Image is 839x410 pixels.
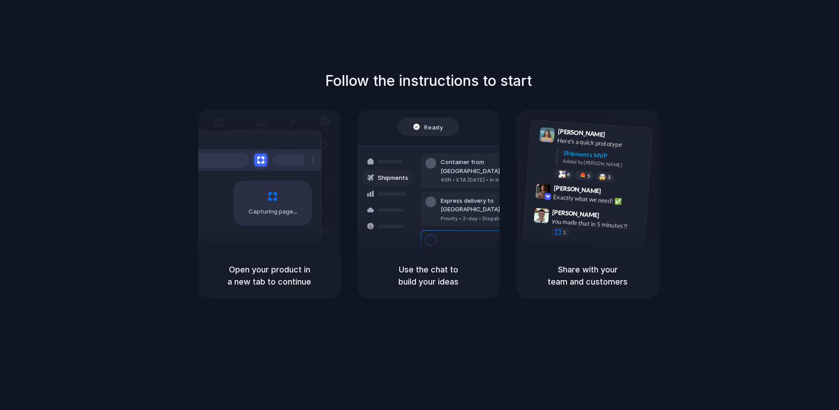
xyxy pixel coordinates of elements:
[209,263,330,288] h5: Open your product in a new tab to continue
[441,196,538,214] div: Express delivery to [GEOGRAPHIC_DATA]
[563,230,566,235] span: 1
[553,192,643,208] div: Exactly what we need! ✅
[607,175,611,180] span: 3
[599,174,607,181] div: 🤯
[368,263,489,288] h5: Use the chat to build your ideas
[604,187,622,198] span: 9:42 AM
[608,131,626,142] span: 9:41 AM
[441,176,538,184] div: 40ft • ETA [DATE] • In transit
[567,172,570,177] span: 8
[557,136,647,151] div: Here's a quick prototype
[441,215,538,223] div: Priority • 2-day • Dispatched
[424,122,443,131] span: Ready
[527,263,648,288] h5: Share with your team and customers
[552,207,600,220] span: [PERSON_NAME]
[325,70,532,92] h1: Follow the instructions to start
[602,212,620,223] span: 9:47 AM
[558,126,605,139] span: [PERSON_NAME]
[587,174,590,178] span: 5
[562,157,645,170] div: Added by [PERSON_NAME]
[441,158,538,175] div: Container from [GEOGRAPHIC_DATA]
[563,148,646,163] div: Shipments MVP
[378,174,408,183] span: Shipments
[249,207,299,216] span: Capturing page
[553,183,601,196] span: [PERSON_NAME]
[551,217,641,232] div: you made that in 5 minutes?!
